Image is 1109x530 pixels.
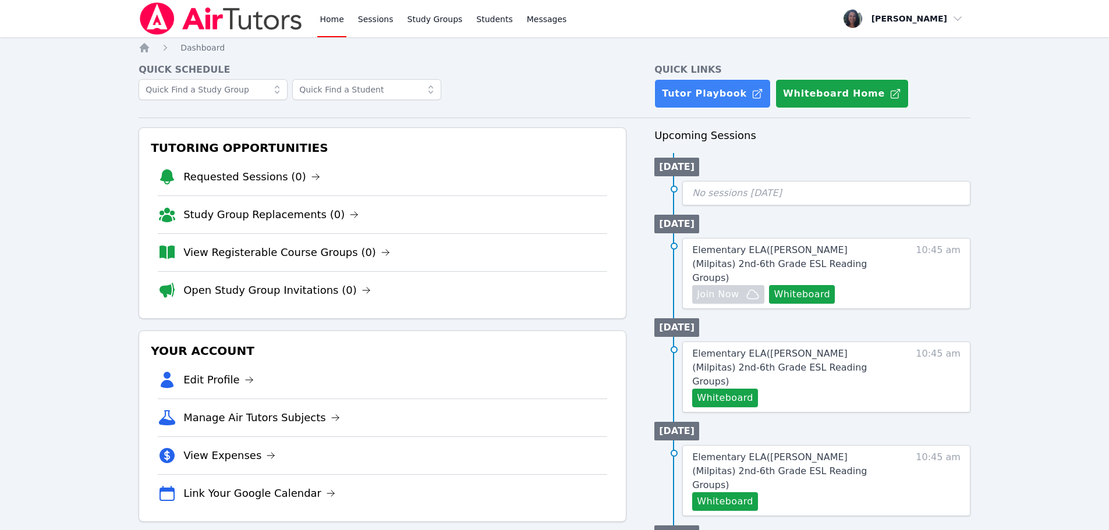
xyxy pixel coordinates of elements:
span: Dashboard [180,43,225,52]
a: Manage Air Tutors Subjects [183,410,340,426]
span: No sessions [DATE] [692,187,782,198]
li: [DATE] [654,158,699,176]
button: Whiteboard [692,389,758,407]
button: Join Now [692,285,764,304]
button: Whiteboard [769,285,835,304]
span: Join Now [697,287,739,301]
img: Air Tutors [139,2,303,35]
a: Link Your Google Calendar [183,485,335,501]
a: Dashboard [180,42,225,54]
span: 10:45 am [916,347,961,407]
input: Quick Find a Study Group [139,79,288,100]
a: Elementary ELA([PERSON_NAME] (Milpitas) 2nd-6th Grade ESL Reading Groups) [692,347,894,389]
span: Elementary ELA ( [PERSON_NAME] (Milpitas) 2nd-6th Grade ESL Reading Groups ) [692,244,867,283]
button: Whiteboard [692,492,758,511]
span: Elementary ELA ( [PERSON_NAME] (Milpitas) 2nd-6th Grade ESL Reading Groups ) [692,348,867,387]
h3: Your Account [148,340,616,361]
nav: Breadcrumb [139,42,970,54]
h3: Upcoming Sessions [654,127,970,144]
a: Tutor Playbook [654,79,771,108]
input: Quick Find a Student [292,79,441,100]
a: View Registerable Course Groups (0) [183,244,390,261]
span: Messages [527,13,567,25]
h4: Quick Links [654,63,970,77]
span: Elementary ELA ( [PERSON_NAME] (Milpitas) 2nd-6th Grade ESL Reading Groups ) [692,451,867,490]
a: Elementary ELA([PERSON_NAME] (Milpitas) 2nd-6th Grade ESL Reading Groups) [692,450,894,492]
a: View Expenses [183,447,275,464]
a: Elementary ELA([PERSON_NAME] (Milpitas) 2nd-6th Grade ESL Reading Groups) [692,243,894,285]
span: 10:45 am [916,243,961,304]
h3: Tutoring Opportunities [148,137,616,158]
span: 10:45 am [916,450,961,511]
li: [DATE] [654,318,699,337]
h4: Quick Schedule [139,63,626,77]
li: [DATE] [654,215,699,233]
li: [DATE] [654,422,699,440]
a: Open Study Group Invitations (0) [183,282,371,298]
a: Edit Profile [183,372,254,388]
a: Study Group Replacements (0) [183,207,359,223]
button: Whiteboard Home [775,79,909,108]
a: Requested Sessions (0) [183,169,320,185]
